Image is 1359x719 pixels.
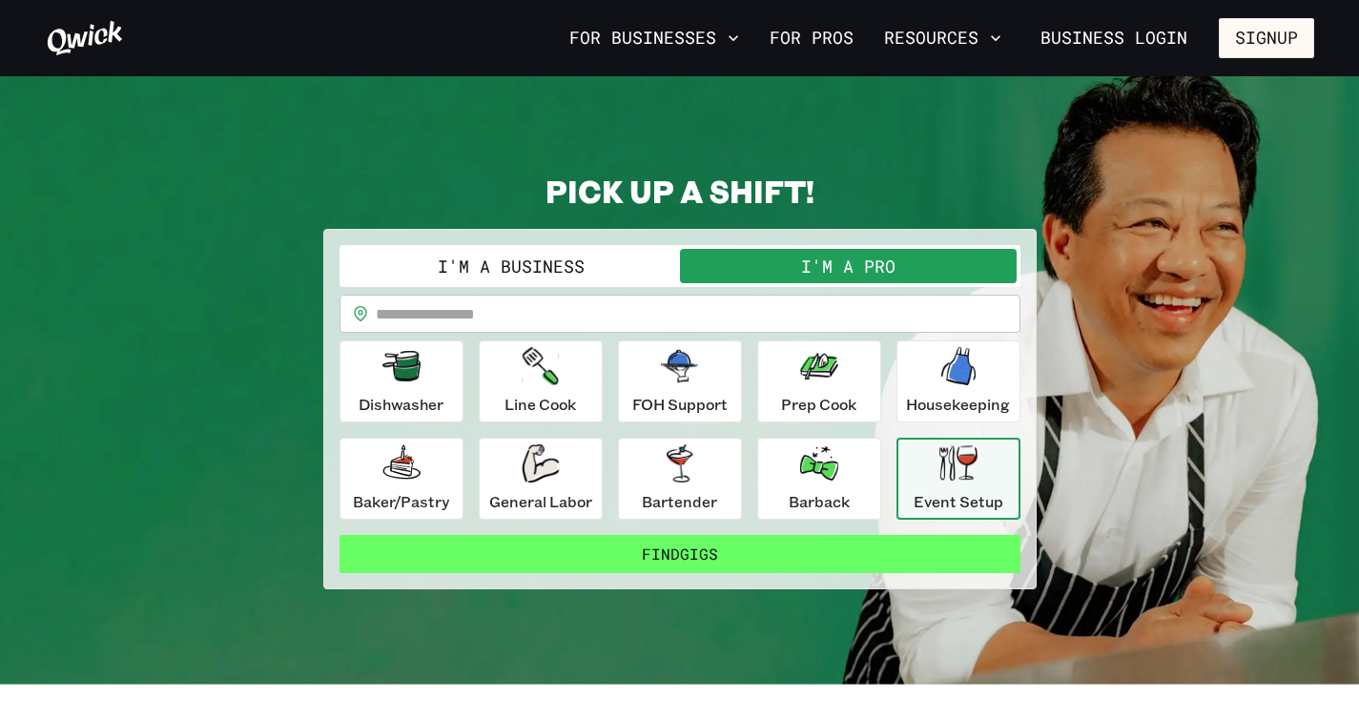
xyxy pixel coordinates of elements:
[343,249,680,283] button: I'm a Business
[632,393,728,416] p: FOH Support
[340,535,1020,573] button: FindGigs
[479,438,603,520] button: General Labor
[1024,18,1204,58] a: Business Login
[504,393,576,416] p: Line Cook
[896,438,1020,520] button: Event Setup
[914,490,1003,513] p: Event Setup
[340,340,463,422] button: Dishwasher
[489,490,592,513] p: General Labor
[781,393,856,416] p: Prep Cook
[479,340,603,422] button: Line Cook
[1219,18,1314,58] button: Signup
[323,172,1037,210] h2: PICK UP A SHIFT!
[789,490,850,513] p: Barback
[757,438,881,520] button: Barback
[680,249,1017,283] button: I'm a Pro
[762,22,861,54] a: For Pros
[618,340,742,422] button: FOH Support
[340,438,463,520] button: Baker/Pastry
[353,490,449,513] p: Baker/Pastry
[876,22,1009,54] button: Resources
[896,340,1020,422] button: Housekeeping
[642,490,717,513] p: Bartender
[359,393,443,416] p: Dishwasher
[562,22,747,54] button: For Businesses
[906,393,1010,416] p: Housekeeping
[618,438,742,520] button: Bartender
[757,340,881,422] button: Prep Cook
